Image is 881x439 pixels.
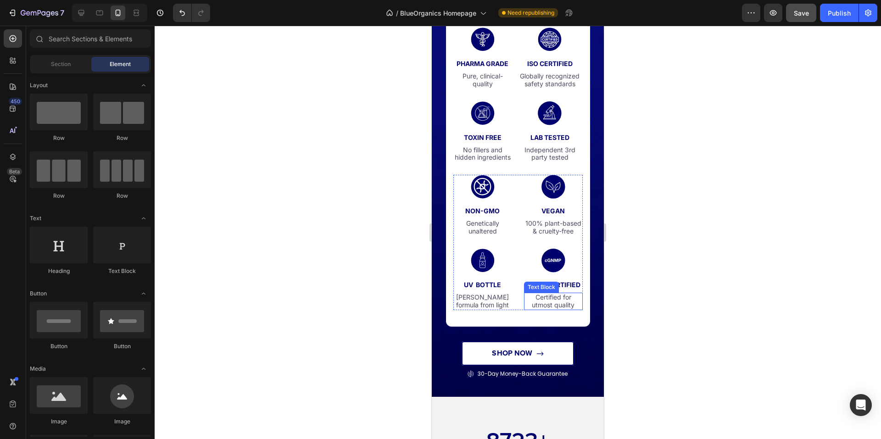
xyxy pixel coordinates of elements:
div: Undo/Redo [173,4,210,22]
span: Toggle open [136,361,151,376]
div: Row [93,192,151,200]
div: Beta [7,168,22,175]
span: Toggle open [136,78,151,93]
span: Text [30,214,41,222]
span: Save [794,9,809,17]
div: Heading [30,267,88,275]
span: Element [110,60,131,68]
div: Text Block [93,267,151,275]
span: Need republishing [507,9,554,17]
span: / [396,8,398,18]
iframe: Design area [432,26,604,439]
span: BlueOrganics Homepage [400,8,476,18]
span: Button [30,289,47,298]
div: Image [30,417,88,426]
div: Image [93,417,151,426]
span: Layout [30,81,48,89]
div: Row [30,192,88,200]
div: Row [93,134,151,142]
div: Button [30,342,88,350]
button: Publish [820,4,859,22]
span: Section [51,60,71,68]
h2: 8723+ [9,404,163,428]
div: Row [30,134,88,142]
span: Media [30,365,46,373]
span: Toggle open [136,211,151,226]
span: Toggle open [136,286,151,301]
input: Search Sections & Elements [30,29,151,48]
p: 7 [60,7,64,18]
div: Button [93,342,151,350]
button: 7 [4,4,68,22]
div: Open Intercom Messenger [850,394,872,416]
div: 450 [9,98,22,105]
button: Save [786,4,816,22]
div: Publish [828,8,851,18]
